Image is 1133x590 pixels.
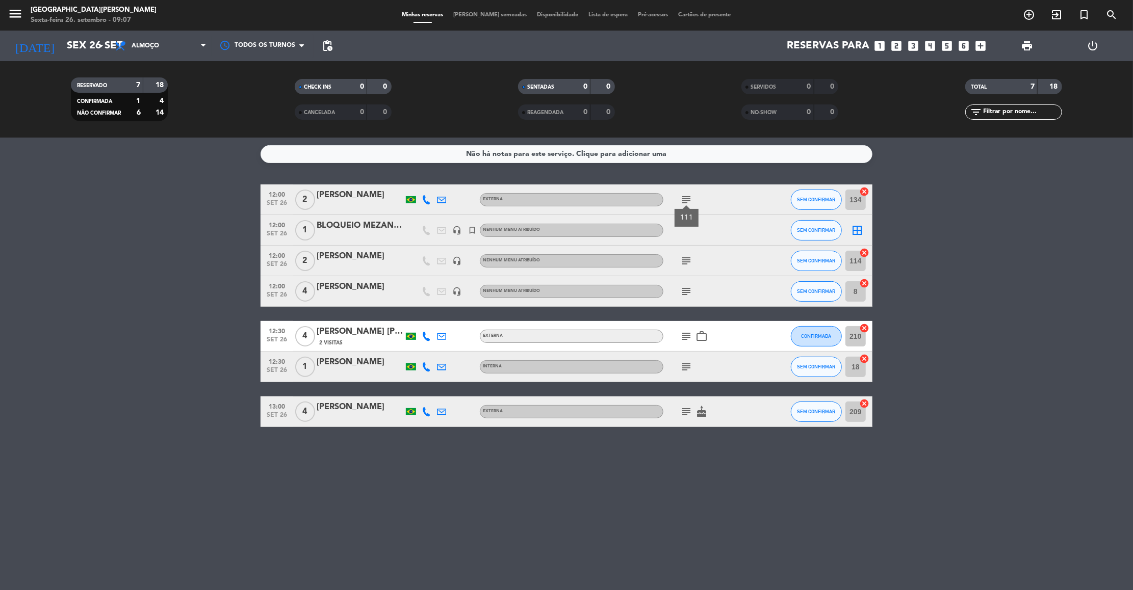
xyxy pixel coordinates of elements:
span: Reservas para [787,40,870,52]
div: LOG OUT [1060,31,1125,61]
span: Externa [483,334,503,338]
i: cake [696,406,708,418]
span: Nenhum menu atribuído [483,258,540,262]
div: [PERSON_NAME] [317,400,403,414]
i: headset_mic [452,256,461,265]
i: looks_one [873,39,887,52]
span: 12:30 [264,325,290,336]
span: 12:00 [264,249,290,261]
span: print [1021,40,1034,52]
span: CANCELADA [304,110,336,115]
span: Cartões de presente [674,12,736,18]
strong: 0 [383,109,389,116]
span: 12:00 [264,188,290,200]
div: [PERSON_NAME] [317,280,403,293]
span: SEM CONFIRMAR [797,364,836,369]
span: Nenhum menu atribuído [483,228,540,232]
button: SEM CONFIRMAR [791,281,842,302]
span: 12:00 [264,280,290,291]
i: looks_4 [924,39,937,52]
span: set 26 [264,291,290,303]
i: border_all [851,224,863,236]
span: set 26 [264,200,290,211]
i: filter_list [970,106,983,118]
button: SEM CONFIRMAR [791,251,842,271]
strong: 0 [607,83,613,90]
i: cancel [859,398,869,409]
i: subject [680,406,692,418]
strong: 0 [383,83,389,90]
span: CONFIRMADA [802,333,832,339]
i: subject [680,285,692,298]
span: SENTADAS [527,85,554,90]
span: Pré-acessos [633,12,674,18]
span: 12:00 [264,219,290,230]
strong: 0 [607,109,613,116]
strong: 0 [830,109,836,116]
div: 111 [680,212,693,223]
i: subject [680,255,692,267]
strong: 0 [830,83,836,90]
span: set 26 [264,412,290,423]
span: Disponibilidade [532,12,584,18]
div: [PERSON_NAME] [317,189,403,202]
div: [PERSON_NAME] [PERSON_NAME] [317,325,403,338]
i: search [1105,9,1118,21]
strong: 0 [583,83,587,90]
strong: 0 [807,109,811,116]
i: work_outline [696,330,708,342]
i: cancel [859,278,869,288]
span: TOTAL [971,85,987,90]
span: 1 [295,357,315,377]
strong: 7 [1031,83,1035,90]
div: BLOQUEIO MEZANINO [317,219,403,232]
i: cancel [859,323,869,333]
button: menu [8,6,23,25]
button: SEM CONFIRMAR [791,190,842,210]
span: REAGENDADA [527,110,563,115]
span: Externa [483,197,503,201]
i: exit_to_app [1050,9,1063,21]
span: Almoço [132,42,159,49]
span: Nenhum menu atribuído [483,289,540,293]
i: turned_in_not [468,226,477,235]
div: Não há notas para este serviço. Clique para adicionar uma [467,148,667,160]
i: add_circle_outline [1023,9,1035,21]
span: set 26 [264,367,290,379]
button: SEM CONFIRMAR [791,357,842,377]
strong: 0 [807,83,811,90]
i: add_box [974,39,988,52]
span: 2 Visitas [319,339,343,347]
span: 13:00 [264,400,290,412]
i: looks_two [890,39,904,52]
i: cancel [859,186,869,197]
span: 4 [295,281,315,302]
strong: 7 [136,82,140,89]
span: NO-SHOW [751,110,777,115]
i: power_settings_new [1087,40,1099,52]
span: SERVIDOS [751,85,776,90]
input: Filtrar por nome... [983,106,1062,118]
span: CHECK INS [304,85,332,90]
strong: 4 [160,97,166,104]
i: headset_mic [452,226,461,235]
span: 4 [295,401,315,422]
span: 12:30 [264,355,290,367]
div: [PERSON_NAME] [317,356,403,369]
span: NÃO CONFIRMAR [77,111,121,116]
i: turned_in_not [1078,9,1090,21]
span: SEM CONFIRMAR [797,258,836,263]
span: Lista de espera [584,12,633,18]
button: SEM CONFIRMAR [791,220,842,240]
span: RESERVADO [77,83,107,88]
i: cancel [859,248,869,258]
i: [DATE] [8,35,62,57]
span: SEM CONFIRMAR [797,409,836,414]
strong: 18 [156,82,166,89]
span: set 26 [264,336,290,348]
strong: 0 [360,109,364,116]
div: Sexta-feira 26. setembro - 09:07 [31,15,157,25]
strong: 0 [360,83,364,90]
span: SEM CONFIRMAR [797,197,836,202]
div: [PERSON_NAME] [317,250,403,263]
